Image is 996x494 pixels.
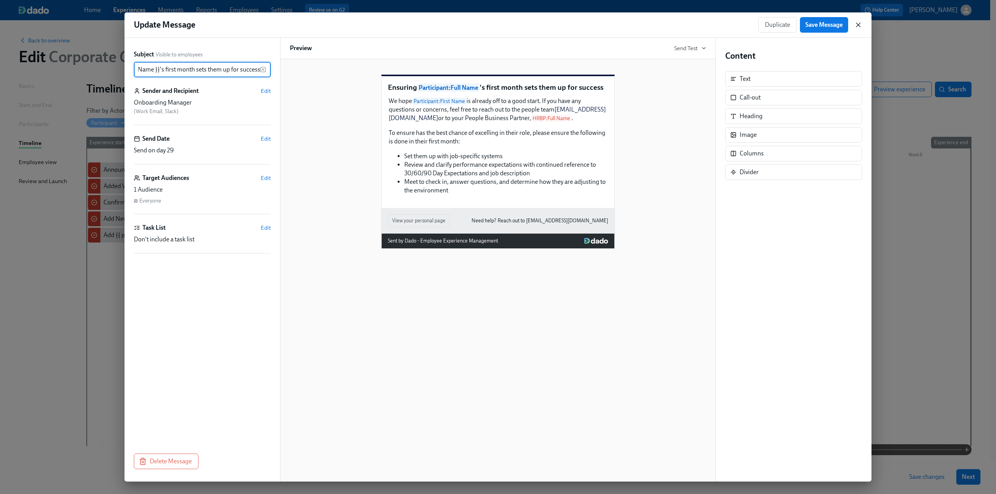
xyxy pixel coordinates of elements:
[417,84,480,92] span: Participant : Full Name
[725,90,862,105] div: Call-out
[134,134,271,164] div: Send DateEditSend on day 29
[134,223,271,253] div: Task ListEditDon't include a task list
[134,50,154,59] label: Subject
[134,185,271,194] div: 1 Audience
[290,44,312,52] h6: Preview
[392,217,445,225] span: View your personal page
[758,17,797,33] button: Duplicate
[765,21,790,29] span: Duplicate
[134,454,198,469] button: Delete Message
[261,135,271,143] button: Edit
[472,216,608,225] a: Need help? Reach out to [EMAIL_ADDRESS][DOMAIN_NAME]
[805,21,843,29] span: Save Message
[134,108,179,115] span: ( Work Email, Slack )
[725,71,862,87] div: Text
[142,174,189,182] h6: Target Audiences
[740,75,751,83] div: Text
[388,82,608,93] p: Ensuring 's first month sets them up for success
[725,108,862,124] div: Heading
[800,17,848,33] button: Save Message
[388,214,450,227] button: View your personal page
[388,96,608,196] div: We hopeParticipant:First Nameis already off to a good start. If you have any questions or concern...
[134,174,271,214] div: Target AudiencesEdit1 AudienceEveryone
[134,19,195,31] h1: Update Message
[134,235,271,244] div: Don't include a task list
[134,98,271,107] div: Onboarding Manager
[725,50,862,62] h4: Content
[725,164,862,180] div: Divider
[261,87,271,95] button: Edit
[156,51,203,58] span: Visible to employees
[740,93,761,102] div: Call-out
[725,127,862,143] div: Image
[260,66,266,73] svg: Insert text variable
[139,197,161,204] div: Everyone
[142,134,170,143] h6: Send Date
[142,223,166,232] h6: Task List
[740,149,764,158] div: Columns
[674,44,706,52] button: Send Test
[142,87,199,95] h6: Sender and Recipient
[134,87,271,125] div: Sender and RecipientEditOnboarding Manager (Work Email, Slack)
[261,224,271,232] button: Edit
[740,131,757,139] div: Image
[140,457,192,465] span: Delete Message
[388,237,498,245] div: Sent by Dado - Employee Experience Management
[740,112,763,120] div: Heading
[261,174,271,182] button: Edit
[740,168,759,176] div: Divider
[584,238,608,244] img: Dado
[134,146,271,155] div: Send on day 29
[725,146,862,161] div: Columns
